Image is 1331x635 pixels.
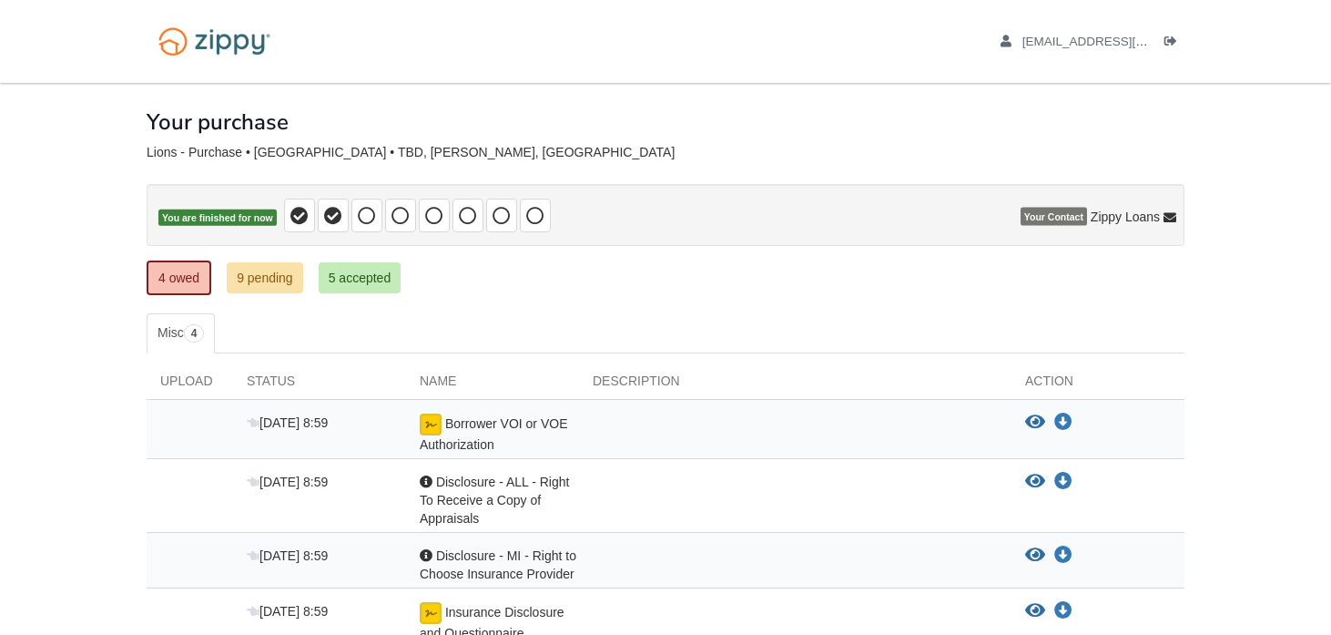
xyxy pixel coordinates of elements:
div: Description [579,372,1011,399]
div: Status [233,372,406,399]
h1: Your purchase [147,110,289,134]
a: Download Disclosure - MI - Right to Choose Insurance Provider [1054,548,1072,563]
span: Borrower VOI or VOE Authorization [420,416,567,452]
button: View Disclosure - ALL - Right To Receive a Copy of Appraisals [1025,473,1045,491]
a: Misc [147,313,215,353]
span: Zippy Loans [1091,208,1160,226]
div: Upload [147,372,233,399]
a: Download Insurance Disclosure and Questionnaire [1054,604,1072,619]
span: [DATE] 8:59 [247,475,328,489]
a: edit profile [1001,35,1231,53]
button: View Insurance Disclosure and Questionnaire [1025,602,1045,620]
span: [DATE] 8:59 [247,604,328,619]
span: Your Contact [1021,208,1087,226]
span: 4 [184,324,205,343]
a: 5 accepted [319,262,401,293]
span: liakumaralions@gmail.com [1022,35,1231,48]
a: Download Disclosure - ALL - Right To Receive a Copy of Appraisals [1054,475,1072,489]
span: You are finished for now [158,210,277,227]
a: Download Borrower VOI or VOE Authorization [1054,415,1072,430]
span: Disclosure - MI - Right to Choose Insurance Provider [420,548,576,581]
a: 9 pending [227,262,303,293]
span: [DATE] 8:59 [247,415,328,430]
a: 4 owed [147,261,211,295]
a: Log out [1164,35,1184,53]
span: [DATE] 8:59 [247,548,328,563]
button: View Disclosure - MI - Right to Choose Insurance Provider [1025,547,1045,565]
img: Logo [147,18,282,65]
img: Ready for you to esign [420,602,442,624]
img: Ready for you to esign [420,414,442,435]
div: Action [1011,372,1184,399]
span: Disclosure - ALL - Right To Receive a Copy of Appraisals [420,475,569,526]
div: Lions - Purchase • [GEOGRAPHIC_DATA] • TBD, [PERSON_NAME], [GEOGRAPHIC_DATA] [147,145,1184,160]
button: View Borrower VOI or VOE Authorization [1025,414,1045,432]
div: Name [406,372,579,399]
